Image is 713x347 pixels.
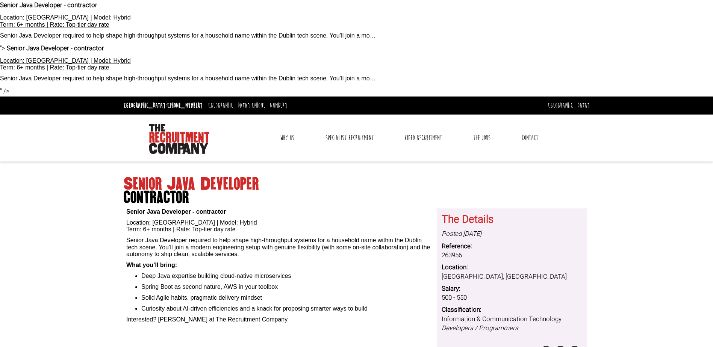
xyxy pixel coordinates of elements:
dd: Information & Communication Technology [442,315,582,333]
span: contractor [124,191,590,204]
i: Posted [DATE] [442,229,481,238]
img: The Recruitment Company [149,124,209,154]
a: Why Us [274,128,300,147]
a: [PHONE_NUMBER] [252,101,287,110]
li: Solid Agile habits, pragmatic delivery mindset [141,294,431,301]
li: [GEOGRAPHIC_DATA]: [122,100,204,112]
li: [GEOGRAPHIC_DATA]: [206,100,289,112]
h1: Senior Java Developer [124,177,590,204]
dt: Salary: [442,284,582,293]
a: [GEOGRAPHIC_DATA] [548,101,590,110]
dd: 500 - 550 [442,293,582,302]
b: Senior Java Developer - contractor [7,44,104,53]
p: Senior Java Developer required to help shape high-throughput systems for a household name within ... [126,237,431,258]
a: [PHONE_NUMBER] [167,101,203,110]
i: Developers / Programmers [442,323,518,333]
a: Contact [516,128,544,147]
h3: The Details [442,214,582,226]
b: What you’ll bring: [126,262,177,268]
a: Specialist Recruitment [320,128,379,147]
dt: Reference: [442,242,582,251]
a: Video Recruitment [399,128,448,147]
dt: Classification: [442,305,582,314]
dd: [GEOGRAPHIC_DATA], [GEOGRAPHIC_DATA] [442,272,582,281]
u: Location: [GEOGRAPHIC_DATA] | Model: Hybrid Term: 6+ months | Rate: Top-tier day rate [126,219,257,232]
li: Curiosity about AI-driven efficiencies and a knack for proposing smarter ways to build [141,305,431,312]
li: Spring Boot as second nature, AWS in your toolbox [141,284,431,290]
dt: Location: [442,263,582,272]
b: Senior Java Developer - contractor [126,208,226,215]
li: Deep Java expertise building cloud-native microservices [141,273,431,279]
p: Interested? [PERSON_NAME] at The Recruitment Company. [126,316,431,323]
a: The Jobs [468,128,496,147]
dd: 263956 [442,251,582,260]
